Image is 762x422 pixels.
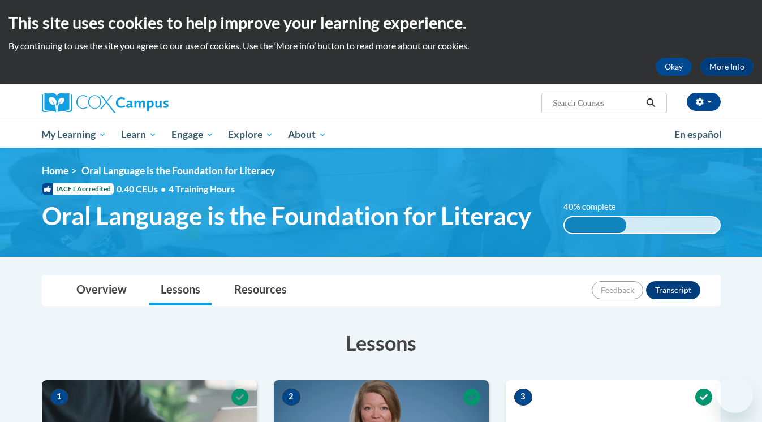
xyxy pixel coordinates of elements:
[25,122,738,148] div: Main menu
[8,40,754,52] p: By continuing to use the site you agree to our use of cookies. Use the ‘More info’ button to read...
[674,128,722,140] span: En español
[169,183,235,194] span: 4 Training Hours
[700,58,754,76] a: More Info
[161,183,166,194] span: •
[228,128,273,141] span: Explore
[114,122,164,148] a: Learn
[149,275,212,305] a: Lessons
[221,122,281,148] a: Explore
[42,183,114,195] span: IACET Accredited
[42,201,531,231] span: Oral Language is the Foundation for Literacy
[42,93,257,113] a: Cox Campus
[81,165,275,176] span: Oral Language is the Foundation for Literacy
[223,275,298,305] a: Resources
[656,58,692,76] button: Okay
[8,11,754,34] h2: This site uses cookies to help improve your learning experience.
[642,96,659,110] button: Search
[687,93,721,111] button: Account Settings
[552,96,642,110] input: Search Courses
[121,128,157,141] span: Learn
[282,389,300,406] span: 2
[717,377,753,413] iframe: Button to launch messaging window
[65,275,138,305] a: Overview
[41,128,106,141] span: My Learning
[117,183,169,195] span: 0.40 CEUs
[288,128,326,141] span: About
[42,329,721,357] h3: Lessons
[171,128,214,141] span: Engage
[42,165,68,176] a: Home
[563,201,628,213] label: 40% complete
[592,281,643,299] button: Feedback
[42,93,169,113] img: Cox Campus
[667,123,729,147] a: En español
[646,281,700,299] button: Transcript
[565,217,626,233] div: 40% complete
[514,389,532,406] span: 3
[164,122,221,148] a: Engage
[35,122,114,148] a: My Learning
[50,389,68,406] span: 1
[281,122,334,148] a: About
